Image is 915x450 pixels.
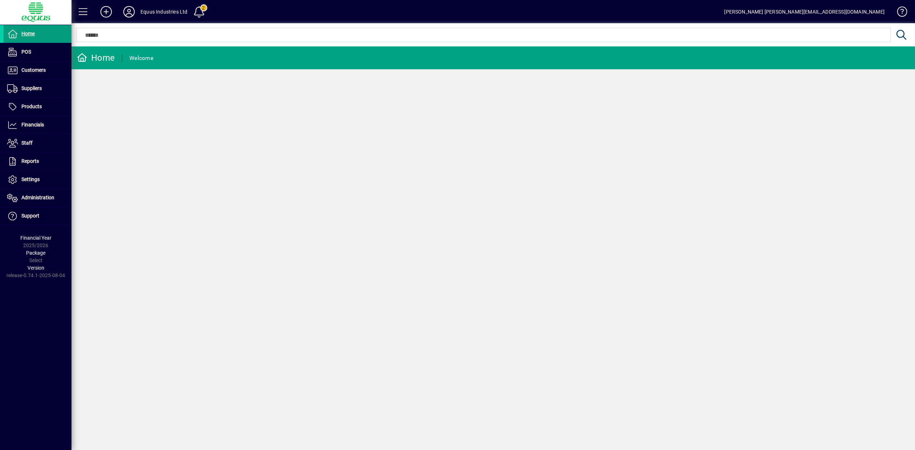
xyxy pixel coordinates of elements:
[4,116,71,134] a: Financials
[77,52,115,64] div: Home
[21,104,42,109] span: Products
[21,122,44,127] span: Financials
[4,189,71,207] a: Administration
[118,5,140,18] button: Profile
[4,61,71,79] a: Customers
[21,67,46,73] span: Customers
[21,158,39,164] span: Reports
[20,235,51,241] span: Financial Year
[724,6,885,17] div: [PERSON_NAME] [PERSON_NAME][EMAIL_ADDRESS][DOMAIN_NAME]
[4,134,71,152] a: Staff
[21,31,35,36] span: Home
[4,152,71,170] a: Reports
[26,250,45,256] span: Package
[21,85,42,91] span: Suppliers
[4,98,71,116] a: Products
[129,52,153,64] div: Welcome
[140,6,188,17] div: Equus Industries Ltd
[4,43,71,61] a: POS
[21,213,39,219] span: Support
[21,195,54,200] span: Administration
[95,5,118,18] button: Add
[21,140,33,146] span: Staff
[4,80,71,97] a: Suppliers
[21,176,40,182] span: Settings
[892,1,906,25] a: Knowledge Base
[28,265,44,271] span: Version
[21,49,31,55] span: POS
[4,207,71,225] a: Support
[4,171,71,189] a: Settings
